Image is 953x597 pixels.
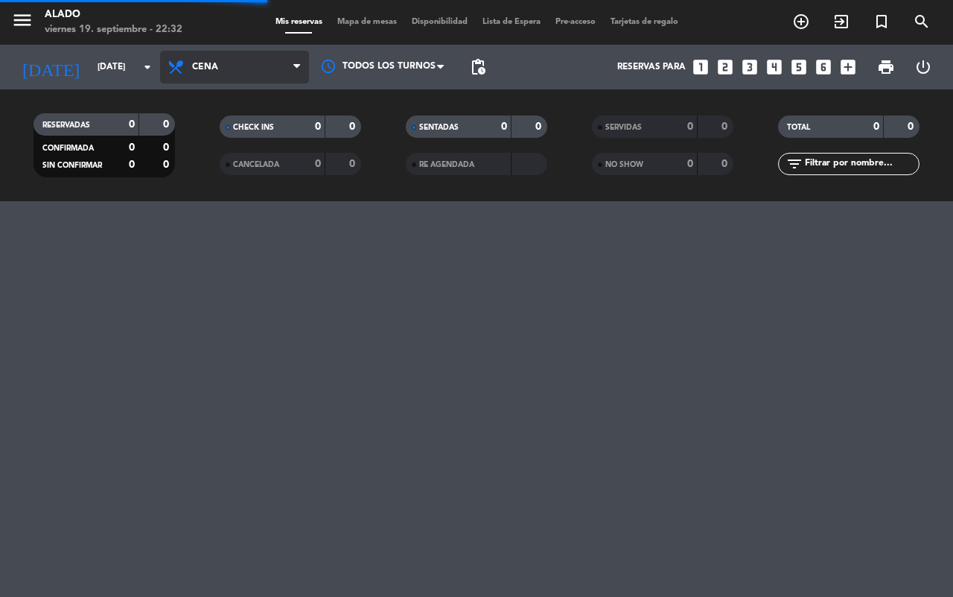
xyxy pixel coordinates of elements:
i: add_box [838,57,858,77]
i: filter_list [785,155,803,173]
span: Tarjetas de regalo [603,18,686,26]
i: looks_one [691,57,710,77]
span: CONFIRMADA [42,145,94,152]
strong: 0 [908,121,917,132]
i: looks_3 [740,57,759,77]
strong: 0 [349,159,358,169]
div: viernes 19. septiembre - 22:32 [45,22,182,37]
span: Disponibilidad [404,18,475,26]
strong: 0 [129,159,135,170]
strong: 0 [129,119,135,130]
div: LOG OUT [905,45,942,89]
span: SENTADAS [419,124,459,131]
span: Mis reservas [268,18,330,26]
strong: 0 [721,159,730,169]
i: looks_6 [814,57,833,77]
span: print [877,58,895,76]
strong: 0 [687,159,693,169]
span: TOTAL [787,124,810,131]
i: add_circle_outline [792,13,810,31]
strong: 0 [129,142,135,153]
i: arrow_drop_down [138,58,156,76]
i: power_settings_new [914,58,932,76]
span: SIN CONFIRMAR [42,162,102,169]
span: Mapa de mesas [330,18,404,26]
i: looks_4 [765,57,784,77]
strong: 0 [501,121,507,132]
strong: 0 [163,159,172,170]
span: RESERVADAS [42,121,90,129]
strong: 0 [163,119,172,130]
span: CANCELADA [233,161,279,168]
span: SERVIDAS [605,124,642,131]
strong: 0 [687,121,693,132]
strong: 0 [873,121,879,132]
strong: 0 [163,142,172,153]
span: RE AGENDADA [419,161,474,168]
span: Lista de Espera [475,18,548,26]
strong: 0 [721,121,730,132]
span: Reservas para [617,62,686,72]
strong: 0 [315,159,321,169]
button: menu [11,9,34,37]
i: turned_in_not [873,13,890,31]
i: looks_two [715,57,735,77]
i: [DATE] [11,51,90,83]
div: Alado [45,7,182,22]
strong: 0 [349,121,358,132]
span: CHECK INS [233,124,274,131]
span: Cena [192,62,218,72]
strong: 0 [315,121,321,132]
span: pending_actions [469,58,487,76]
strong: 0 [535,121,544,132]
i: search [913,13,931,31]
i: menu [11,9,34,31]
i: looks_5 [789,57,809,77]
span: Pre-acceso [548,18,603,26]
span: NO SHOW [605,161,643,168]
input: Filtrar por nombre... [803,156,919,172]
i: exit_to_app [832,13,850,31]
